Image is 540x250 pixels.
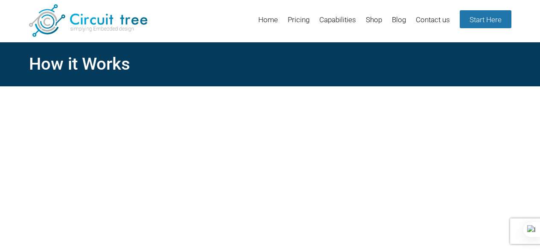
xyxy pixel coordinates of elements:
img: Circuit Tree [29,4,147,37]
a: Start Here [460,10,511,28]
a: Shop [366,10,382,38]
a: Capabilities [319,10,356,38]
a: Pricing [288,10,309,38]
h2: How it Works [29,50,511,79]
a: Blog [392,10,406,38]
a: Contact us [416,10,450,38]
a: Home [258,10,278,38]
